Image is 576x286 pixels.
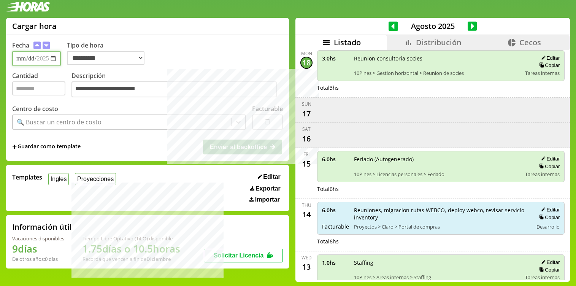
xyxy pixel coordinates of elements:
[214,252,264,259] span: Solicitar Licencia
[71,71,283,99] label: Descripción
[537,163,560,170] button: Copiar
[12,71,71,99] label: Cantidad
[12,143,81,151] span: +Guardar como template
[12,222,72,232] h2: Información útil
[539,156,560,162] button: Editar
[302,126,311,132] div: Sat
[12,105,58,113] label: Centro de costo
[12,41,29,49] label: Fecha
[17,118,102,126] div: 🔍 Buscar un centro de costo
[303,151,309,157] div: Fri
[83,242,180,256] h1: 1.75 días o 10.5 horas
[398,21,468,31] span: Agosto 2025
[537,214,560,221] button: Copiar
[302,202,311,208] div: Thu
[519,37,541,48] span: Cecos
[322,55,349,62] span: 3.0 hs
[12,81,65,95] input: Cantidad
[263,173,280,180] span: Editar
[416,37,462,48] span: Distribución
[12,256,64,262] div: De otros años: 0 días
[71,81,277,97] textarea: Descripción
[354,274,520,281] span: 10Pines > Areas internas > Staffing
[301,254,312,261] div: Wed
[300,208,313,221] div: 14
[525,70,560,76] span: Tareas internas
[525,274,560,281] span: Tareas internas
[295,50,570,281] div: scrollable content
[537,62,560,68] button: Copiar
[255,173,283,181] button: Editar
[6,2,50,12] img: logotipo
[12,143,17,151] span: +
[354,259,520,266] span: Staffing
[75,173,116,185] button: Proyecciones
[83,256,180,262] div: Recordá que vencen a fin de
[300,107,313,119] div: 17
[539,259,560,265] button: Editar
[252,105,283,113] label: Facturable
[354,223,528,230] span: Proyectos > Claro > Portal de compras
[317,185,565,192] div: Total 6 hs
[12,235,64,242] div: Vacaciones disponibles
[255,196,280,203] span: Importar
[12,242,64,256] h1: 9 días
[322,207,349,214] span: 6.0 hs
[322,156,349,163] span: 6.0 hs
[354,171,520,178] span: 10Pines > Licencias personales > Feriado
[539,55,560,61] button: Editar
[317,84,565,91] div: Total 3 hs
[354,207,528,221] span: Reuniones, migracion rutas WEBCO, deploy webco, revisar servicio inventory
[354,70,520,76] span: 10Pines > Gestion horizontal > Reunion de socies
[537,267,560,273] button: Copiar
[301,50,312,57] div: Mon
[48,173,69,185] button: Ingles
[300,132,313,145] div: 16
[300,157,313,170] div: 15
[83,235,180,242] div: Tiempo Libre Optativo (TiLO) disponible
[334,37,361,48] span: Listado
[204,249,283,262] button: Solicitar Licencia
[302,101,311,107] div: Sun
[322,259,349,266] span: 1.0 hs
[67,41,151,66] label: Tipo de hora
[146,256,171,262] b: Diciembre
[300,261,313,273] div: 13
[539,207,560,213] button: Editar
[525,171,560,178] span: Tareas internas
[255,185,281,192] span: Exportar
[354,156,520,163] span: Feriado (Autogenerado)
[12,21,57,31] h1: Cargar hora
[300,57,313,69] div: 18
[12,173,42,181] span: Templates
[322,223,349,230] span: Facturable
[248,185,283,192] button: Exportar
[354,55,520,62] span: Reunion consultoría socies
[67,51,144,65] select: Tipo de hora
[536,223,560,230] span: Desarrollo
[317,238,565,245] div: Total 6 hs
